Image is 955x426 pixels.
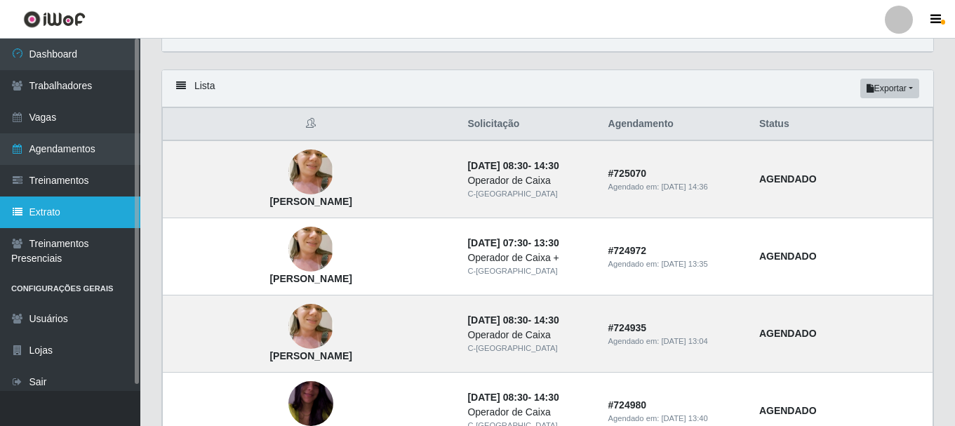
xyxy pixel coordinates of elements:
[467,160,528,171] time: [DATE] 08:30
[534,314,559,326] time: 14:30
[467,342,591,354] div: C-[GEOGRAPHIC_DATA]
[661,260,707,268] time: [DATE] 13:35
[759,173,817,185] strong: AGENDADO
[269,196,352,207] strong: [PERSON_NAME]
[600,108,751,141] th: Agendamento
[661,337,707,345] time: [DATE] 13:04
[288,207,333,291] img: Hosana Ceane da Silva
[759,251,817,262] strong: AGENDADO
[608,245,647,256] strong: # 724972
[608,413,742,425] div: Agendado em:
[288,130,333,214] img: Hosana Ceane da Silva
[467,251,591,265] div: Operador de Caixa +
[534,160,559,171] time: 14:30
[608,168,647,179] strong: # 725070
[534,237,559,248] time: 13:30
[162,70,933,107] div: Lista
[467,237,528,248] time: [DATE] 07:30
[467,392,528,403] time: [DATE] 08:30
[467,160,559,171] strong: -
[759,328,817,339] strong: AGENDADO
[467,314,559,326] strong: -
[467,188,591,200] div: C-[GEOGRAPHIC_DATA]
[661,414,707,422] time: [DATE] 13:40
[467,392,559,403] strong: -
[467,328,591,342] div: Operador de Caixa
[608,258,742,270] div: Agendado em:
[23,11,86,28] img: CoreUI Logo
[467,237,559,248] strong: -
[467,265,591,277] div: C-[GEOGRAPHIC_DATA]
[269,273,352,284] strong: [PERSON_NAME]
[288,284,333,368] img: Hosana Ceane da Silva
[459,108,599,141] th: Solicitação
[467,405,591,420] div: Operador de Caixa
[467,314,528,326] time: [DATE] 08:30
[661,182,707,191] time: [DATE] 14:36
[467,173,591,188] div: Operador de Caixa
[534,392,559,403] time: 14:30
[860,79,919,98] button: Exportar
[608,322,647,333] strong: # 724935
[608,399,647,411] strong: # 724980
[608,181,742,193] div: Agendado em:
[608,335,742,347] div: Agendado em:
[269,350,352,361] strong: [PERSON_NAME]
[759,405,817,416] strong: AGENDADO
[751,108,933,141] th: Status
